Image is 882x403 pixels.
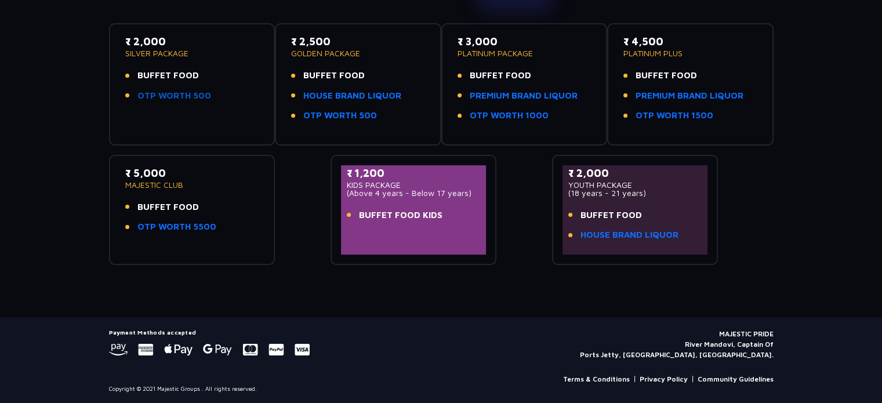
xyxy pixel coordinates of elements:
[137,89,211,103] a: OTP WORTH 500
[291,49,425,57] p: GOLDEN PACKAGE
[580,329,774,360] p: MAJESTIC PRIDE River Mandovi, Captain Of Ports Jetty, [GEOGRAPHIC_DATA], [GEOGRAPHIC_DATA].
[347,181,481,189] p: KIDS PACKAGE
[291,34,425,49] p: ₹ 2,500
[125,34,259,49] p: ₹ 2,000
[137,220,216,234] a: OTP WORTH 5500
[303,69,365,82] span: BUFFET FOOD
[303,89,401,103] a: HOUSE BRAND LIQUOR
[636,109,713,122] a: OTP WORTH 1500
[568,165,702,181] p: ₹ 2,000
[137,69,199,82] span: BUFFET FOOD
[470,69,531,82] span: BUFFET FOOD
[347,165,481,181] p: ₹ 1,200
[636,89,743,103] a: PREMIUM BRAND LIQUOR
[470,109,549,122] a: OTP WORTH 1000
[458,49,591,57] p: PLATINUM PACKAGE
[359,209,442,222] span: BUFFET FOOD KIDS
[125,165,259,181] p: ₹ 5,000
[580,228,678,242] a: HOUSE BRAND LIQUOR
[347,189,481,197] p: (Above 4 years - Below 17 years)
[125,181,259,189] p: MAJESTIC CLUB
[623,34,757,49] p: ₹ 4,500
[568,189,702,197] p: (18 years - 21 years)
[563,374,630,384] a: Terms & Conditions
[636,69,697,82] span: BUFFET FOOD
[580,209,642,222] span: BUFFET FOOD
[623,49,757,57] p: PLATINUM PLUS
[698,374,774,384] a: Community Guidelines
[137,201,199,214] span: BUFFET FOOD
[640,374,688,384] a: Privacy Policy
[470,89,578,103] a: PREMIUM BRAND LIQUOR
[458,34,591,49] p: ₹ 3,000
[109,329,310,336] h5: Payment Methods accepted
[109,384,257,393] p: Copyright © 2021 Majestic Groups . All rights reserved.
[125,49,259,57] p: SILVER PACKAGE
[568,181,702,189] p: YOUTH PACKAGE
[303,109,377,122] a: OTP WORTH 500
